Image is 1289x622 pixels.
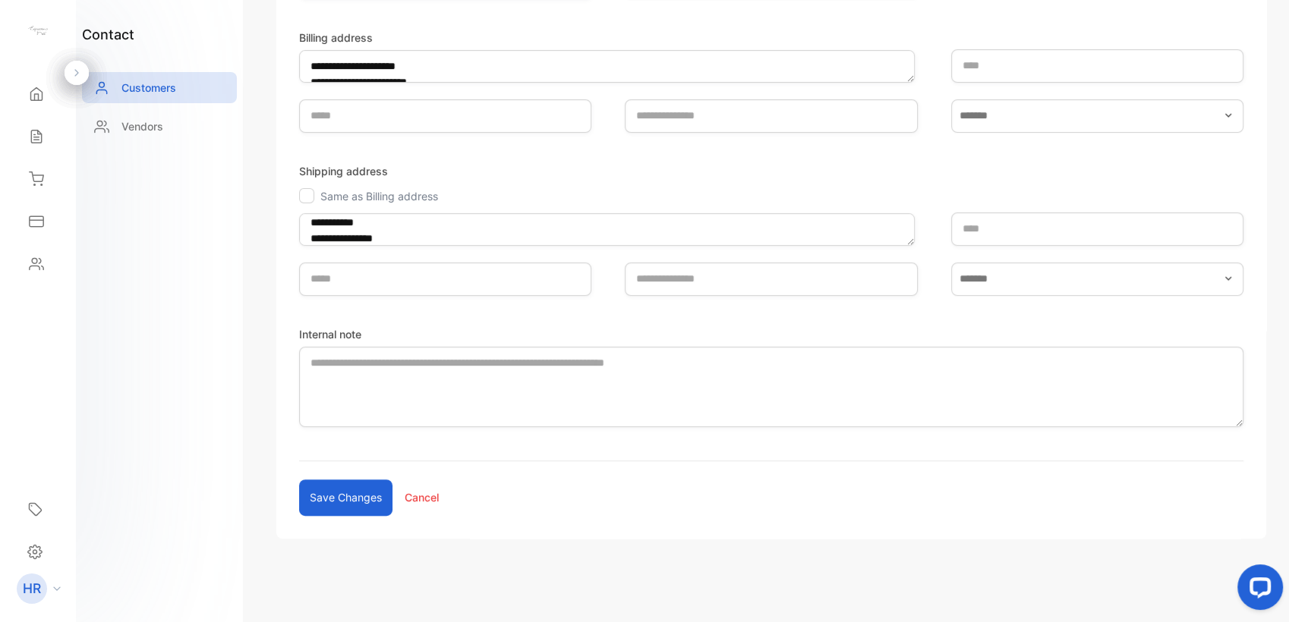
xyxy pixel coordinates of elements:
p: Customers [121,80,176,96]
p: Cancel [405,489,439,505]
a: Vendors [82,111,237,142]
button: Save changes [299,479,392,516]
iframe: LiveChat chat widget [1225,558,1289,622]
p: HR [23,579,41,598]
p: Vendors [121,118,163,134]
p: Shipping address [299,163,1243,179]
label: Internal note [299,326,1243,342]
label: Billing address [299,30,918,46]
h1: contact [82,24,134,45]
img: logo [27,20,49,42]
a: Customers [82,72,237,103]
label: Same as Billing address [320,190,438,203]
